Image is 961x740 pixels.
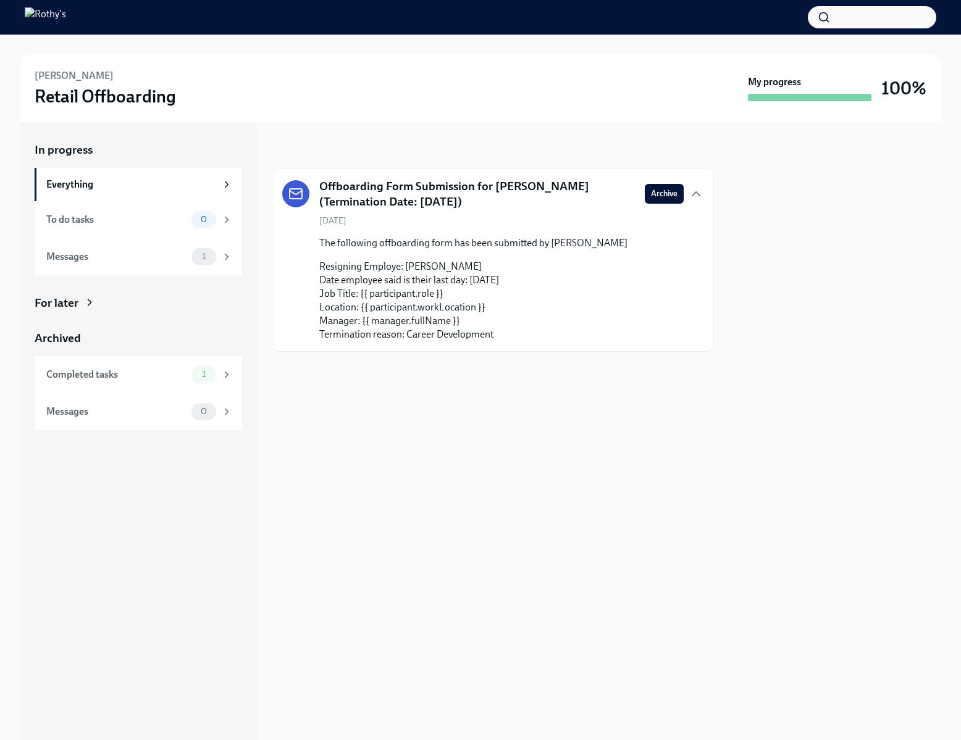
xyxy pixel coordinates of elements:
[193,215,214,224] span: 0
[193,407,214,416] span: 0
[881,77,926,99] h3: 100%
[319,215,346,227] span: [DATE]
[35,238,242,275] a: Messages1
[319,178,635,210] h5: Offboarding Form Submission for [PERSON_NAME] (Termination Date: [DATE])
[651,188,678,200] span: Archive
[35,295,78,311] div: For later
[35,356,242,393] a: Completed tasks1
[35,201,242,238] a: To do tasks0
[35,142,242,158] a: In progress
[35,168,242,201] a: Everything
[35,393,242,430] a: Messages0
[25,7,66,27] img: Rothy's
[319,236,627,250] p: The following offboarding form has been submitted by [PERSON_NAME]
[748,75,801,89] strong: My progress
[319,260,627,341] p: Resigning Employe: [PERSON_NAME] Date employee said is their last day: [DATE] Job Title: {{ parti...
[46,405,187,418] div: Messages
[46,250,187,264] div: Messages
[195,252,213,261] span: 1
[35,330,242,346] a: Archived
[46,213,187,227] div: To do tasks
[195,370,213,379] span: 1
[35,69,114,83] h6: [PERSON_NAME]
[645,184,684,204] button: Archive
[46,368,187,381] div: Completed tasks
[272,142,330,158] div: In progress
[35,295,242,311] a: For later
[46,178,216,191] div: Everything
[35,85,176,107] h3: Retail Offboarding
